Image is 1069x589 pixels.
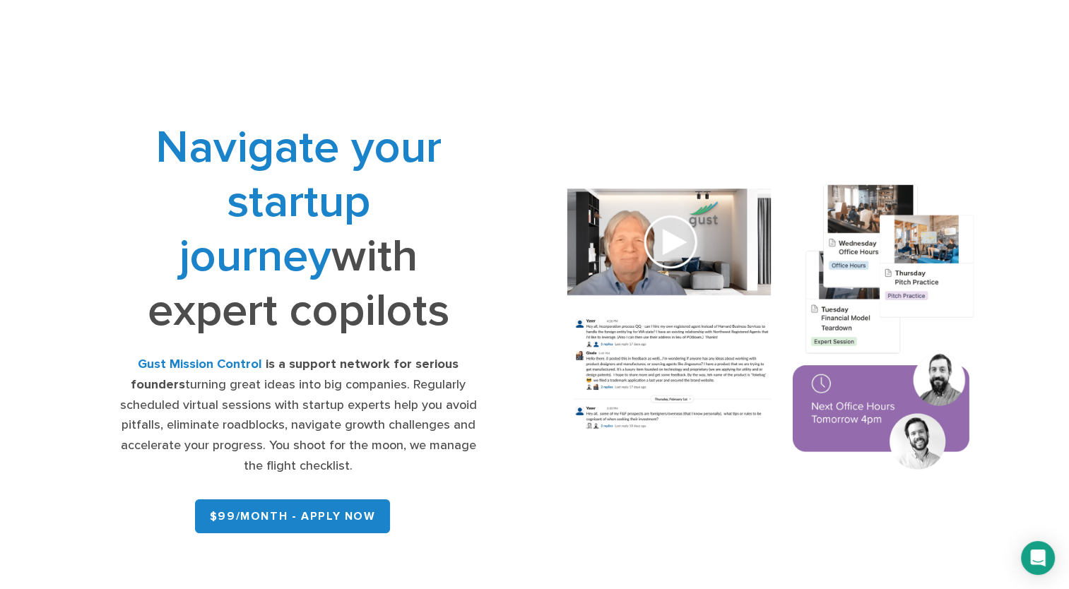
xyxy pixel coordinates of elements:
[195,499,391,533] a: $99/month - APPLY NOW
[118,355,479,477] div: turning great ideas into big companies. Regularly scheduled virtual sessions with startup experts...
[138,357,262,371] strong: Gust Mission Control
[1021,541,1055,575] div: Open Intercom Messenger
[118,120,479,338] h1: with expert copilots
[131,357,459,392] strong: is a support network for serious founders
[155,120,442,283] span: Navigate your startup journey
[545,168,997,490] img: Composition of calendar events, a video call presentation, and chat rooms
